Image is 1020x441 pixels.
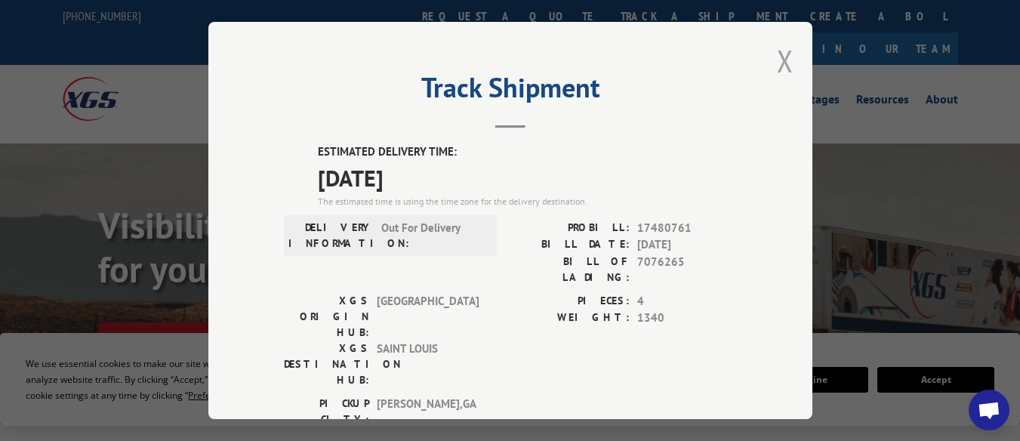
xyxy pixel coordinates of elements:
[284,341,369,388] label: XGS DESTINATION HUB:
[637,293,737,310] span: 4
[318,143,737,161] label: ESTIMATED DELIVERY TIME:
[288,220,374,251] label: DELIVERY INFORMATION:
[377,396,479,427] span: [PERSON_NAME] , GA
[777,41,794,81] button: Close modal
[510,254,630,285] label: BILL OF LADING:
[284,293,369,341] label: XGS ORIGIN HUB:
[318,161,737,195] span: [DATE]
[510,220,630,237] label: PROBILL:
[969,390,1009,430] div: Open chat
[284,77,737,106] h2: Track Shipment
[318,195,737,208] div: The estimated time is using the time zone for the delivery destination.
[637,236,737,254] span: [DATE]
[377,293,479,341] span: [GEOGRAPHIC_DATA]
[284,396,369,427] label: PICKUP CITY:
[377,341,479,388] span: SAINT LOUIS
[637,220,737,237] span: 17480761
[637,254,737,285] span: 7076265
[510,236,630,254] label: BILL DATE:
[510,310,630,327] label: WEIGHT:
[510,293,630,310] label: PIECES:
[381,220,483,251] span: Out For Delivery
[637,310,737,327] span: 1340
